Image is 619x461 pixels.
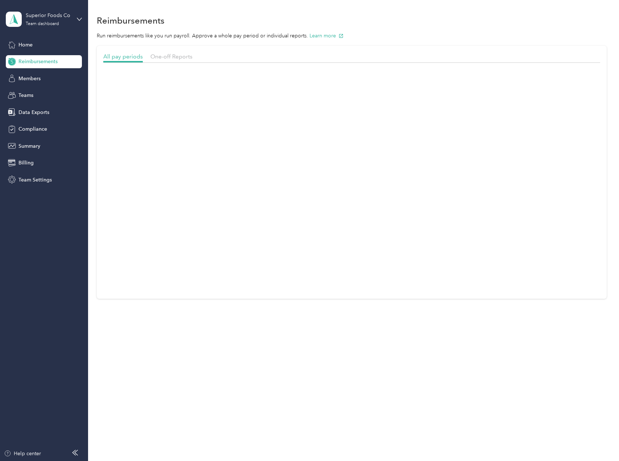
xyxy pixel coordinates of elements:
[150,53,192,60] span: One-off Reports
[18,109,49,116] span: Data Exports
[18,41,33,49] span: Home
[26,12,71,19] div: Superior Foods Co
[18,75,41,82] span: Members
[4,450,41,457] button: Help center
[18,58,58,65] span: Reimbursements
[18,159,34,167] span: Billing
[97,32,606,40] p: Run reimbursements like you run payroll. Approve a whole pay period or individual reports.
[309,32,344,40] button: Learn more
[103,53,143,60] span: All pay periods
[18,176,52,184] span: Team Settings
[18,142,40,150] span: Summary
[97,17,165,24] h1: Reimbursements
[578,420,619,461] iframe: Everlance-gr Chat Button Frame
[18,91,33,99] span: Teams
[26,22,59,26] div: Team dashboard
[18,125,47,133] span: Compliance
